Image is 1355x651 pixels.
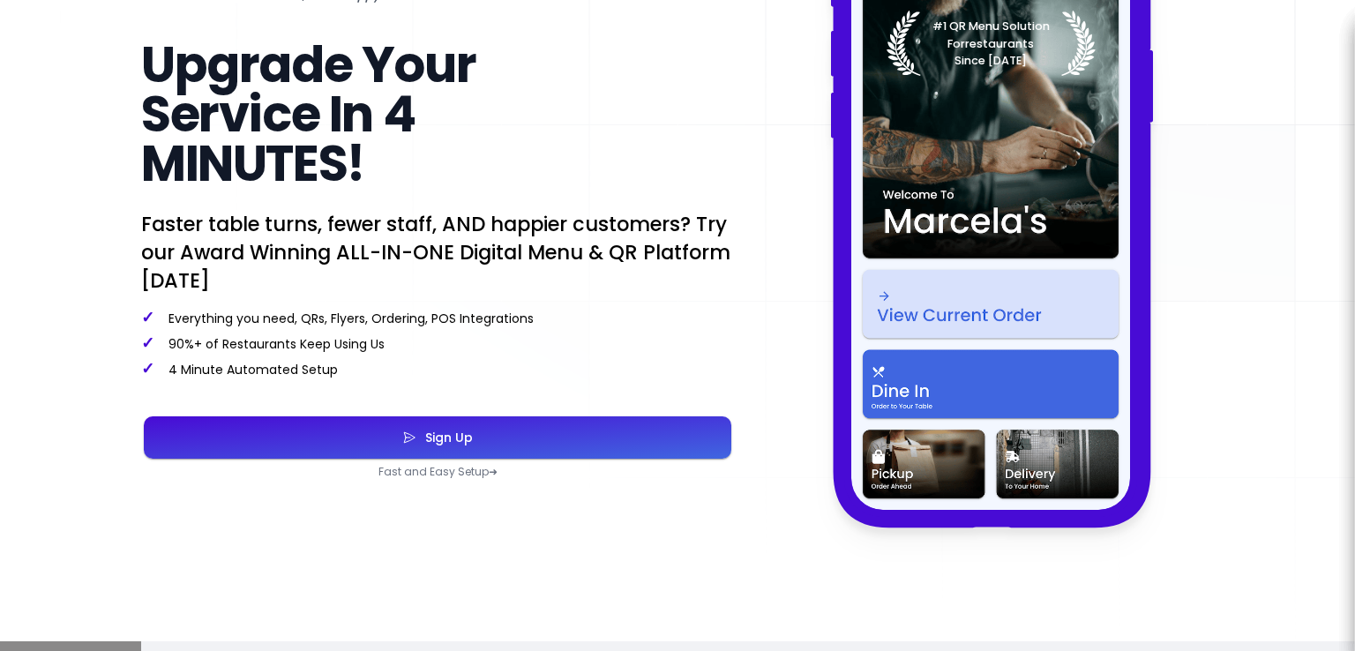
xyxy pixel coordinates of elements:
button: Sign Up [144,416,731,459]
p: 90%+ of Restaurants Keep Using Us [141,334,734,353]
span: ✓ [141,306,154,328]
p: Everything you need, QRs, Flyers, Ordering, POS Integrations [141,309,734,327]
div: Sign Up [416,431,473,444]
span: ✓ [141,332,154,354]
span: ✓ [141,357,154,379]
p: 4 Minute Automated Setup [141,360,734,378]
span: Upgrade Your Service In 4 MINUTES! [141,30,475,198]
p: Fast and Easy Setup ➜ [141,465,734,479]
img: Laurel [887,11,1096,76]
p: Faster table turns, fewer staff, AND happier customers? Try our Award Winning ALL-IN-ONE Digital ... [141,210,734,295]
